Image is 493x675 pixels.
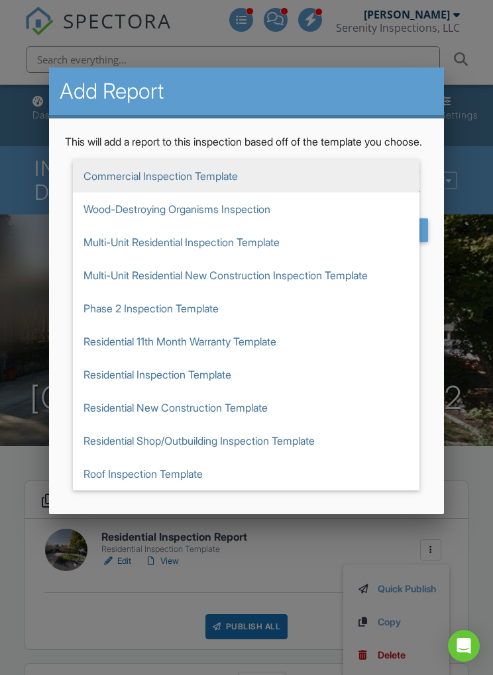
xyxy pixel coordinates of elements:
span: Wood-Destroying Organisms Inspection [73,193,419,226]
span: Roof Inspection Template [73,457,419,490]
h2: Add Report [60,78,433,105]
span: Phase 2 Inspection Template [73,292,419,325]
span: Multi-Unit Residential Inspection Template [73,226,419,259]
span: Commercial Inspection Template [73,159,419,193]
div: Open Intercom Messenger [448,630,480,662]
span: Multi-Unit Residential New Construction Inspection Template [73,259,419,292]
span: Residential 11th Month Warranty Template [73,325,419,358]
span: Residential Inspection Template [73,358,419,391]
p: This will add a report to this inspection based off of the template you choose. [65,134,427,149]
span: Residential New Construction Template [73,391,419,424]
span: Residential Shop/Outbuilding Inspection Template [73,424,419,457]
